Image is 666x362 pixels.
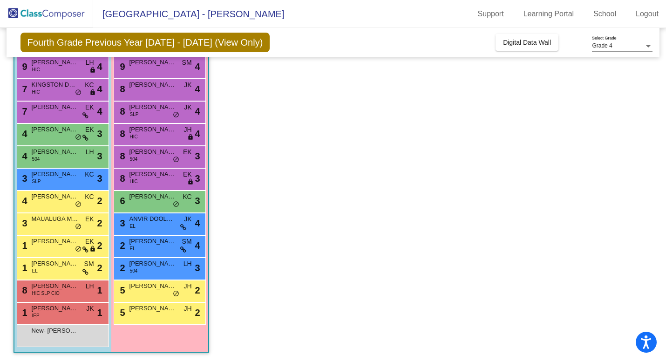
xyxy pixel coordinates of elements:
span: do_not_disturb_alt [173,201,179,208]
span: Digital Data Wall [503,39,551,46]
span: 1 [20,263,27,273]
span: [PERSON_NAME] [32,147,78,157]
span: HIC [130,133,138,140]
span: 2 [97,216,102,230]
span: LH [86,281,94,291]
span: [PERSON_NAME] [129,125,176,134]
span: 3 [195,149,200,163]
span: 4 [195,60,200,74]
span: 8 [20,285,27,295]
span: 3 [195,194,200,208]
span: SM [182,237,192,246]
span: JK [184,102,191,112]
span: 1 [97,283,102,297]
span: New- [PERSON_NAME] [32,326,78,335]
span: 2 [118,263,125,273]
span: 5 [118,307,125,318]
span: [PERSON_NAME] [129,170,176,179]
span: 8 [118,106,125,116]
span: do_not_disturb_alt [173,111,179,119]
span: 2 [195,306,200,320]
span: 4 [195,127,200,141]
span: 6 [118,196,125,206]
span: KC [85,170,94,179]
span: [PERSON_NAME] [PERSON_NAME] [129,304,176,313]
span: EL [32,267,38,274]
span: 4 [97,60,102,74]
span: JK [86,304,94,314]
span: EK [85,214,94,224]
span: [PERSON_NAME] [PERSON_NAME] [32,281,78,291]
span: 504 [130,156,138,163]
span: JH [183,281,191,291]
span: 4 [20,151,27,161]
span: KC [183,192,191,202]
span: 5 [118,285,125,295]
span: 1 [20,307,27,318]
span: 9 [118,61,125,72]
span: JH [183,304,191,314]
span: 3 [97,149,102,163]
span: [GEOGRAPHIC_DATA] - [PERSON_NAME] [93,7,284,21]
span: do_not_disturb_alt [75,223,82,231]
span: lock [89,246,96,253]
span: 7 [20,106,27,116]
span: EK [85,237,94,246]
span: EK [85,102,94,112]
span: KC [85,192,94,202]
span: 7 [20,84,27,94]
span: 8 [118,151,125,161]
span: [PERSON_NAME] [129,192,176,201]
span: [PERSON_NAME] [129,147,176,157]
span: 9 [20,61,27,72]
span: LH [86,58,94,68]
span: [PERSON_NAME] [32,304,78,313]
span: EK [85,125,94,135]
span: 2 [195,283,200,297]
span: [PERSON_NAME] [PERSON_NAME] [32,259,78,268]
span: lock [187,178,194,186]
span: [PERSON_NAME] [32,102,78,112]
span: 4 [20,196,27,206]
span: JH [183,125,191,135]
span: SLP [130,111,139,118]
span: 4 [97,82,102,96]
span: HIC SLP CIO [32,290,60,297]
span: Fourth Grade Previous Year [DATE] - [DATE] (View Only) [20,33,270,52]
span: [PERSON_NAME] [32,237,78,246]
span: IEP [32,312,40,319]
span: JK [184,80,191,90]
span: LH [86,147,94,157]
span: 504 [130,267,138,274]
span: 4 [195,104,200,118]
span: 4 [195,216,200,230]
span: 3 [20,218,27,228]
span: [PERSON_NAME] [32,192,78,201]
span: 2 [118,240,125,251]
span: 2 [97,239,102,253]
span: [PERSON_NAME] [129,102,176,112]
span: 4 [20,129,27,139]
span: 8 [118,84,125,94]
span: 8 [118,129,125,139]
a: Learning Portal [516,7,582,21]
span: lock [187,134,194,141]
span: do_not_disturb_alt [75,134,82,141]
span: KINGSTON DEGRANT [32,80,78,89]
span: HIC [32,89,40,96]
span: JK [184,214,191,224]
span: ANVIR DOOLUKA [129,214,176,224]
span: EK [183,170,192,179]
span: 4 [195,239,200,253]
span: 2 [97,261,102,275]
span: 3 [20,173,27,184]
span: SLP [32,178,41,185]
span: 1 [97,306,102,320]
span: [PERSON_NAME] [32,125,78,134]
span: [PERSON_NAME] [32,58,78,67]
span: do_not_disturb_alt [75,201,82,208]
span: MAUALUGA MALU [32,214,78,224]
span: [PERSON_NAME] [129,281,176,291]
span: HIC [32,66,40,73]
span: SM [84,259,94,269]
